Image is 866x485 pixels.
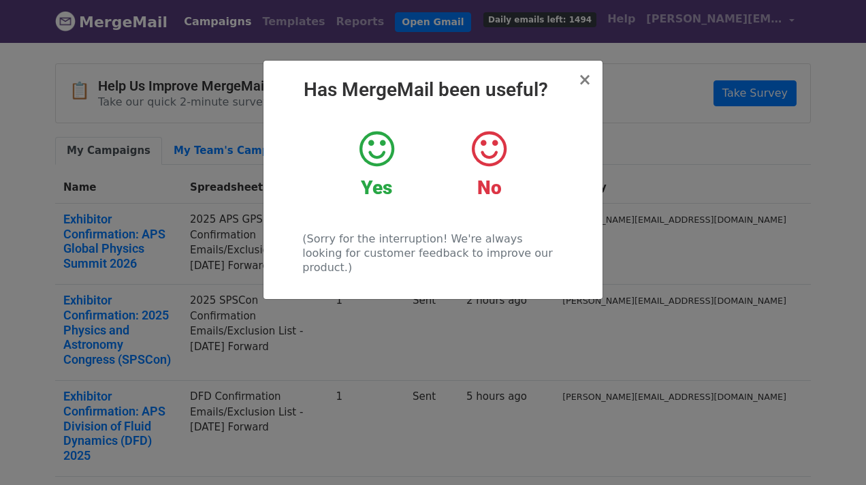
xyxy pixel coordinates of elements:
a: No [443,129,535,200]
a: Yes [331,129,423,200]
strong: Yes [361,176,392,199]
button: Close [578,72,592,88]
strong: No [477,176,502,199]
h2: Has MergeMail been useful? [274,78,592,101]
p: (Sorry for the interruption! We're always looking for customer feedback to improve our product.) [302,232,563,275]
span: × [578,70,592,89]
